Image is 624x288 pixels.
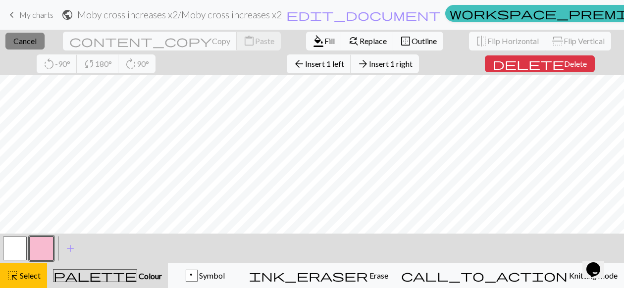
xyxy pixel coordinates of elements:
span: keyboard_arrow_left [6,8,18,22]
span: Flip Vertical [564,36,605,46]
span: highlight_alt [6,269,18,283]
button: Erase [243,263,395,288]
span: -90° [55,59,70,68]
span: palette [53,269,137,283]
span: sync [83,57,95,71]
span: Cancel [13,36,37,46]
span: 180° [95,59,112,68]
span: Insert 1 left [305,59,344,68]
button: Outline [393,32,443,50]
span: Delete [564,59,587,68]
span: call_to_action [401,269,568,283]
span: Knitting mode [568,271,618,280]
span: Copy [212,36,230,46]
span: Symbol [198,271,225,280]
span: Colour [137,271,162,281]
span: Select [18,271,41,280]
span: arrow_forward [357,57,369,71]
button: p Symbol [168,263,243,288]
a: My charts [6,6,53,23]
span: arrow_back [293,57,305,71]
iframe: chat widget [582,248,614,278]
button: 180° [77,54,119,73]
span: ink_eraser [249,269,368,283]
span: delete [493,57,564,71]
button: Flip Vertical [545,32,611,50]
button: 90° [118,54,156,73]
button: Copy [63,32,237,50]
span: content_copy [69,34,212,48]
button: Insert 1 left [287,54,351,73]
button: Colour [47,263,168,288]
span: Fill [324,36,335,46]
button: Fill [306,32,342,50]
button: Flip Horizontal [469,32,546,50]
div: p [186,270,197,282]
span: 90° [137,59,149,68]
span: edit_document [286,8,441,22]
span: add [64,241,76,255]
button: Replace [341,32,394,50]
button: -90° [37,54,77,73]
span: rotate_left [43,57,55,71]
button: Cancel [5,33,45,49]
span: flip [551,35,565,47]
span: Replace [360,36,387,46]
button: Delete [485,55,595,72]
span: Insert 1 right [369,59,413,68]
h2: Moby cross increases x2 / Moby cross increases x2 [77,9,282,20]
span: Erase [368,271,388,280]
span: public [61,8,73,22]
button: Knitting mode [395,263,624,288]
span: rotate_right [125,57,137,71]
span: find_replace [348,34,360,48]
span: format_color_fill [312,34,324,48]
span: Outline [412,36,437,46]
span: My charts [19,10,53,19]
button: Insert 1 right [351,54,419,73]
span: Flip Horizontal [487,36,539,46]
span: flip [475,34,487,48]
span: border_outer [400,34,412,48]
